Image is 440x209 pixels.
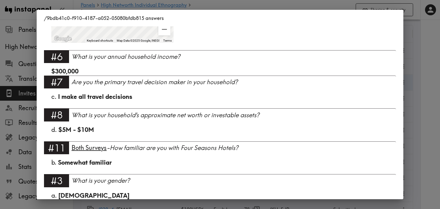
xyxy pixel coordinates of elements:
[71,111,396,119] div: What is your household's approximate net worth or investable assets?
[58,93,132,100] span: I make all travel decisions
[44,76,69,88] div: #7
[51,125,389,134] div: d.
[87,39,113,43] button: Keyboard shortcuts
[44,76,396,92] a: #7Are you the primary travel decision maker in your household?
[58,192,130,199] span: [DEMOGRAPHIC_DATA]
[44,108,69,121] div: #8
[44,141,69,154] div: #11
[163,39,172,42] a: Terms (opens in new tab)
[44,108,396,125] a: #8What is your household's approximate net worth or investable assets?
[51,191,389,200] div: a.
[71,144,107,151] span: Both Surveys
[71,144,396,152] div: - How familiar are you with Four Seasons Hotels?
[53,35,73,43] img: Google
[44,174,396,191] a: #3What is your gender?
[44,50,69,63] div: #6
[44,141,396,158] a: #11Both Surveys-How familiar are you with Four Seasons Hotels?
[37,10,403,26] h2: /9bdb41c0-f910-4187-a052-05080bfdb815 answers
[117,39,159,42] span: Map Data ©2025 Google, INEGI
[53,35,73,43] a: Open this area in Google Maps (opens a new window)
[44,50,396,67] a: #6What is your annual household income?
[44,174,69,187] div: #3
[71,78,396,86] div: Are you the primary travel decision maker in your household?
[71,52,396,61] div: What is your annual household income?
[51,67,389,76] div: $300,000
[58,159,112,166] span: Somewhat familiar
[58,126,94,133] span: $5M - $10M
[51,92,389,101] div: c.
[158,23,170,35] button: Zoom out
[71,176,396,185] div: What is your gender?
[51,158,389,167] div: b.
